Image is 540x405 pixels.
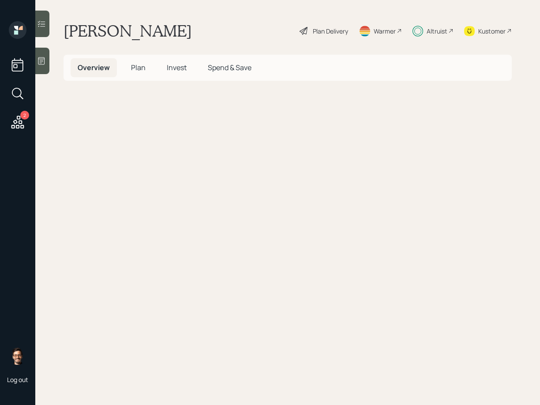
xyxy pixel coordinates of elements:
h1: [PERSON_NAME] [64,21,192,41]
div: Kustomer [478,26,506,36]
div: Log out [7,375,28,384]
span: Overview [78,63,110,72]
span: Invest [167,63,187,72]
div: Altruist [427,26,447,36]
img: sami-boghos-headshot.png [9,347,26,365]
span: Plan [131,63,146,72]
div: 2 [20,111,29,120]
div: Warmer [374,26,396,36]
span: Spend & Save [208,63,251,72]
div: Plan Delivery [313,26,348,36]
